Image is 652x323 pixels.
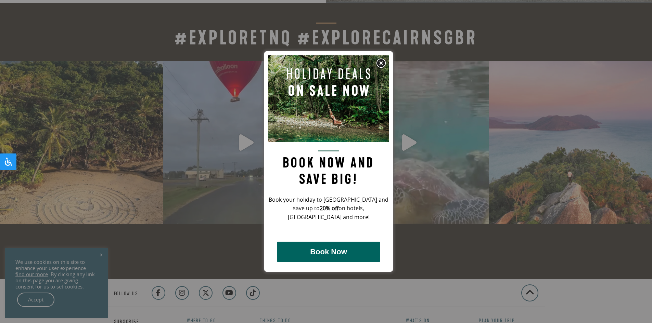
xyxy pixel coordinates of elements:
[376,58,386,68] img: Close
[268,150,389,188] h2: Book now and save big!
[4,158,12,166] svg: Open Accessibility Panel
[277,242,380,262] button: Book Now
[268,55,389,142] img: Pop up image for Holiday Packages
[268,196,389,222] p: Book your holiday to [GEOGRAPHIC_DATA] and save up to on hotels, [GEOGRAPHIC_DATA] and more!
[320,204,338,212] strong: 20% off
